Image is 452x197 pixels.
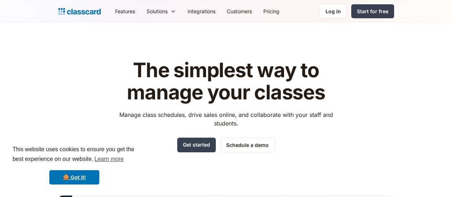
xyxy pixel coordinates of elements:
[177,138,216,152] a: Get started
[351,4,394,18] a: Start for free
[113,59,339,103] h1: The simplest way to manage your classes
[49,170,99,184] a: dismiss cookie message
[93,154,125,164] a: learn more about cookies
[182,3,221,19] a: Integrations
[58,6,101,16] a: home
[13,145,136,164] span: This website uses cookies to ensure you get the best experience on our website.
[357,8,388,15] div: Start for free
[326,8,341,15] div: Log in
[221,3,258,19] a: Customers
[258,3,285,19] a: Pricing
[113,110,339,128] p: Manage class schedules, drive sales online, and collaborate with your staff and students.
[109,3,141,19] a: Features
[146,8,168,15] div: Solutions
[319,4,347,19] a: Log in
[220,138,275,152] a: Schedule a demo
[6,138,143,191] div: cookieconsent
[141,3,182,19] div: Solutions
